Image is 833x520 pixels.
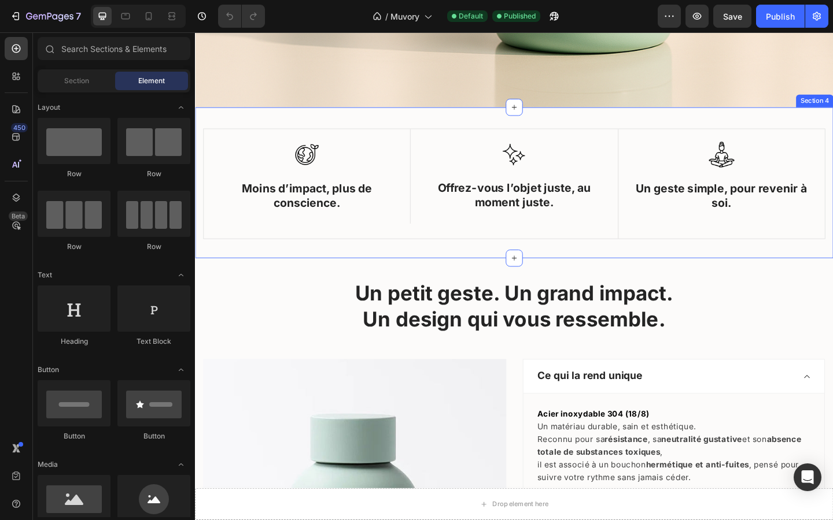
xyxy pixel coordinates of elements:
button: Publish [756,5,805,28]
div: Beta [9,211,28,221]
div: 450 [11,123,28,132]
span: Button [38,365,59,375]
img: Alt Image [559,119,587,147]
strong: neutralité gustative [507,437,595,448]
button: Save [713,5,751,28]
p: 7 [76,9,81,23]
div: Drop element here [323,508,385,518]
strong: résistance [445,437,492,448]
span: Default [459,11,483,21]
p: Reconnu pour sa , sa et son , il est associé à un bouchon , pensé pour suivre votre rythme sans j... [372,436,669,491]
div: Row [117,242,190,252]
div: Text Block [117,336,190,347]
span: Layout [38,102,60,113]
button: 7 [5,5,86,28]
span: Toggle open [172,98,190,117]
div: Heading [38,336,110,347]
span: Media [38,459,58,470]
h2: Un petit geste. Un grand impact. Un design qui vous ressemble. [172,269,522,328]
img: Alt Image [108,119,135,147]
p: Ce qui la rend unique [373,366,486,382]
strong: Moins d’impact, plus de conscience. [51,162,193,192]
span: Save [723,12,742,21]
span: Toggle open [172,455,190,474]
strong: Acier inoxydable 304 (18/8) [372,410,495,420]
div: Publish [766,10,795,23]
iframe: Design area [195,32,833,520]
strong: hermétique et anti-fuites [491,465,603,476]
div: Undo/Redo [218,5,265,28]
span: Element [138,76,165,86]
input: Search Sections & Elements [38,37,190,60]
span: Section [64,76,89,86]
div: Open Intercom Messenger [794,463,821,491]
span: Published [504,11,536,21]
img: Alt Image [333,119,360,146]
p: Un matériau durable, sain et esthétique. [372,422,669,436]
p: Offrez-vous l’objet juste, au moment juste. [249,161,444,193]
span: Toggle open [172,266,190,284]
div: Section 4 [656,69,692,80]
span: / [385,10,388,23]
div: Button [117,431,190,441]
div: Row [117,169,190,179]
p: Un geste simple, pour revenir à soi. [476,162,670,194]
div: Row [38,242,110,252]
span: Muvory [390,10,419,23]
div: Button [38,431,110,441]
span: Text [38,270,52,280]
div: Row [38,169,110,179]
span: Toggle open [172,361,190,379]
strong: absence totale de substances toxiques [372,437,659,462]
